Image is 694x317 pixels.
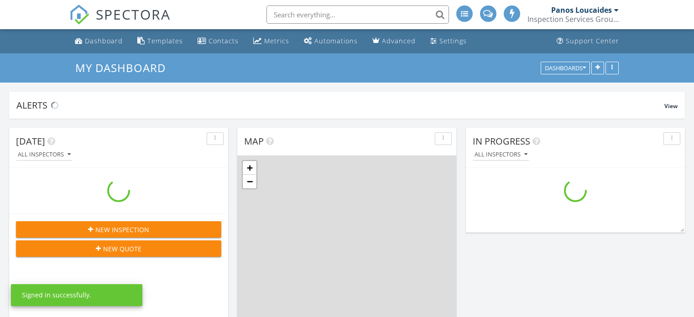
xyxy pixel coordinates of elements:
div: Metrics [264,36,289,45]
img: The Best Home Inspection Software - Spectora [69,5,89,25]
button: New Inspection [16,221,221,238]
a: Settings [427,33,470,50]
span: SPECTORA [96,5,171,24]
div: Panos Loucaides [551,5,612,15]
button: All Inspectors [473,149,529,161]
button: Dashboards [541,62,590,74]
a: Templates [134,33,187,50]
div: Dashboard [85,36,123,45]
div: All Inspectors [475,151,527,158]
div: Inspection Services Group Inc [527,15,619,24]
a: Zoom in [243,161,256,175]
div: Settings [439,36,467,45]
span: View [664,102,678,110]
div: Contacts [209,36,239,45]
a: Contacts [194,33,242,50]
a: Advanced [369,33,419,50]
a: Metrics [250,33,293,50]
a: Zoom out [243,175,256,188]
input: Search everything... [266,5,449,24]
div: Advanced [382,36,416,45]
div: Templates [147,36,183,45]
div: Signed in successfully. [22,291,91,300]
span: In Progress [473,135,530,147]
a: Dashboard [71,33,126,50]
button: All Inspectors [16,149,73,161]
div: All Inspectors [18,151,71,158]
a: My Dashboard [75,60,173,75]
a: Automations (Advanced) [300,33,361,50]
div: Alerts [16,99,664,111]
span: Map [244,135,264,147]
div: Dashboards [545,65,586,71]
button: New Quote [16,240,221,257]
span: New Inspection [95,225,149,234]
div: Automations [314,36,358,45]
div: Support Center [566,36,619,45]
a: SPECTORA [69,12,171,31]
span: [DATE] [16,135,45,147]
a: Support Center [553,33,623,50]
span: New Quote [103,244,141,254]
